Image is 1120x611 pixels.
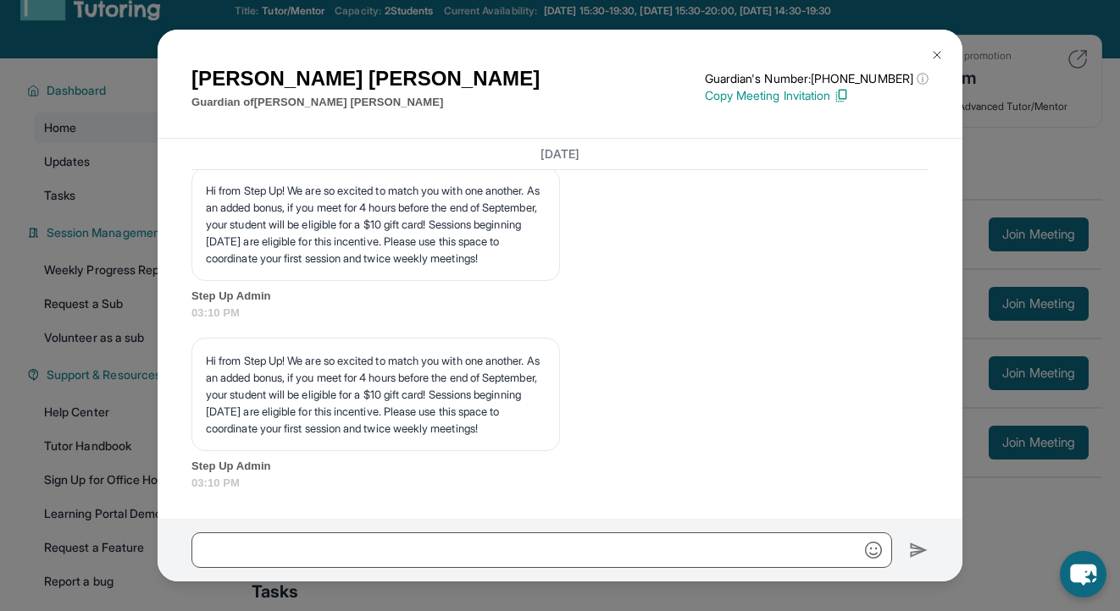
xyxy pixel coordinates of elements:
span: ⓘ [917,70,929,87]
span: Step Up Admin [191,288,929,305]
span: 03:10 PM [191,305,929,322]
h3: [DATE] [191,146,929,162]
img: Copy Icon [834,88,849,103]
img: Emoji [865,542,882,559]
span: 03:10 PM [191,475,929,492]
p: Copy Meeting Invitation [705,87,929,104]
img: Send icon [909,540,929,560]
img: Close Icon [930,48,944,62]
p: Hi from Step Up! We are so excited to match you with one another. As an added bonus, if you meet ... [206,182,546,267]
button: chat-button [1060,551,1106,597]
span: Step Up Admin [191,458,929,475]
h1: [PERSON_NAME] [PERSON_NAME] [191,63,540,94]
p: Guardian of [PERSON_NAME] [PERSON_NAME] [191,94,540,111]
p: Hi from Step Up! We are so excited to match you with one another. As an added bonus, if you meet ... [206,352,546,437]
p: Guardian's Number: [PHONE_NUMBER] [705,70,929,87]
